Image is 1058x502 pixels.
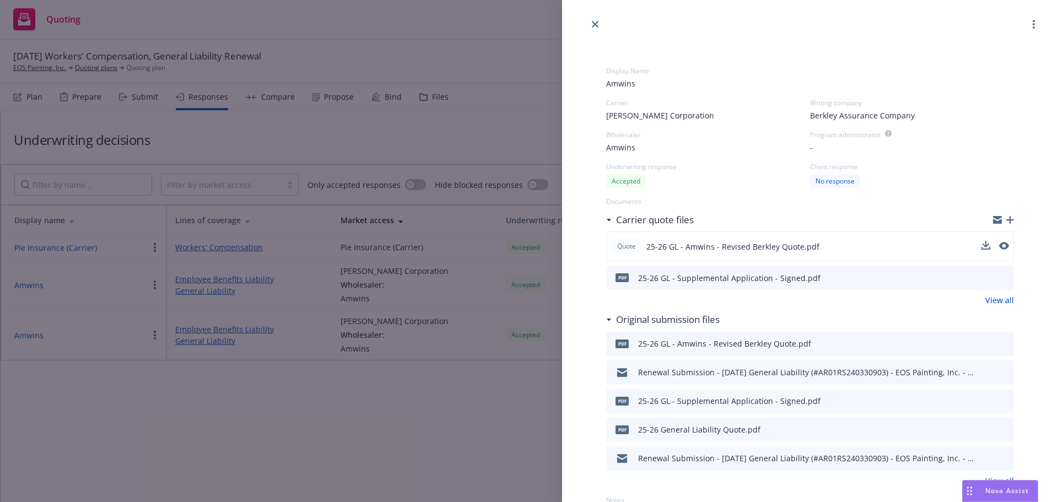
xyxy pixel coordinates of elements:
[638,338,811,349] div: 25-26 GL - Amwins - Revised Berkley Quote.pdf
[606,213,694,227] div: Carrier quote files
[810,142,813,153] span: -
[616,339,629,348] span: pdf
[1000,337,1010,350] button: preview file
[982,366,991,379] button: download file
[982,395,991,408] button: download file
[962,480,1038,502] button: Nova Assist
[606,174,646,188] div: Accepted
[616,397,629,405] span: pdf
[616,273,629,282] span: pdf
[606,110,714,121] span: [PERSON_NAME] Corporation
[638,424,760,435] div: 25-26 General Liability Quote.pdf
[606,142,635,153] span: Amwins
[606,78,1014,89] span: Amwins
[810,174,860,188] div: No response
[982,423,991,436] button: download file
[606,98,810,107] div: Carrier
[616,241,638,251] span: Quote
[1000,423,1010,436] button: preview file
[1000,452,1010,465] button: preview file
[999,242,1009,250] button: preview file
[616,213,694,227] h3: Carrier quote files
[982,271,991,284] button: download file
[606,197,1014,206] div: Documents
[810,110,915,121] span: Berkley Assurance Company
[638,366,978,378] div: Renewal Submission - [DATE] General Liability (#AR01RS240330903) - EOS Painting, Inc. - Newfront ...
[810,162,1014,171] div: Client response
[1000,366,1010,379] button: preview file
[982,337,991,350] button: download file
[606,162,810,171] div: Underwriting response
[616,312,720,327] h3: Original submission files
[589,18,602,31] a: close
[616,425,629,434] span: pdf
[646,241,819,252] span: 25-26 GL - Amwins - Revised Berkley Quote.pdf
[810,98,1014,107] div: Writing company
[985,294,1014,306] a: View all
[985,486,1029,495] span: Nova Assist
[810,130,881,139] div: Program administrator
[606,312,720,327] div: Original submission files
[982,452,991,465] button: download file
[606,130,810,139] div: Wholesaler
[606,66,1014,75] div: Display Name
[981,241,990,250] button: download file
[963,481,976,501] div: Drag to move
[638,395,821,407] div: 25-26 GL - Supplemental Application - Signed.pdf
[999,240,1009,253] button: preview file
[981,240,990,253] button: download file
[985,475,1014,487] a: View all
[638,272,821,284] div: 25-26 GL - Supplemental Application - Signed.pdf
[638,452,978,464] div: Renewal Submission - [DATE] General Liability (#AR01RS240330903) - EOS Painting, Inc. - Newfront ...
[1000,395,1010,408] button: preview file
[1000,271,1010,284] button: preview file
